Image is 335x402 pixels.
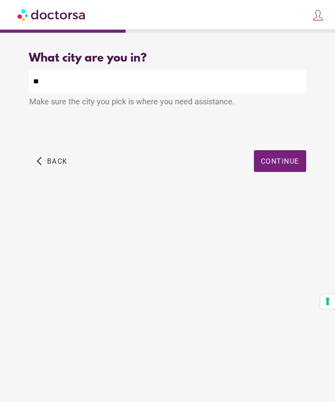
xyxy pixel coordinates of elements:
[17,5,86,24] img: Doctorsa.com
[320,294,335,309] button: Your consent preferences for tracking technologies
[312,9,324,21] img: icons8-customer-100.png
[261,157,299,165] span: Continue
[29,52,306,65] div: What city are you in?
[33,150,71,172] button: arrow_back_ios Back
[29,93,306,113] div: Make sure the city you pick is where you need assistance.
[254,150,306,172] button: Continue
[47,157,68,165] span: Back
